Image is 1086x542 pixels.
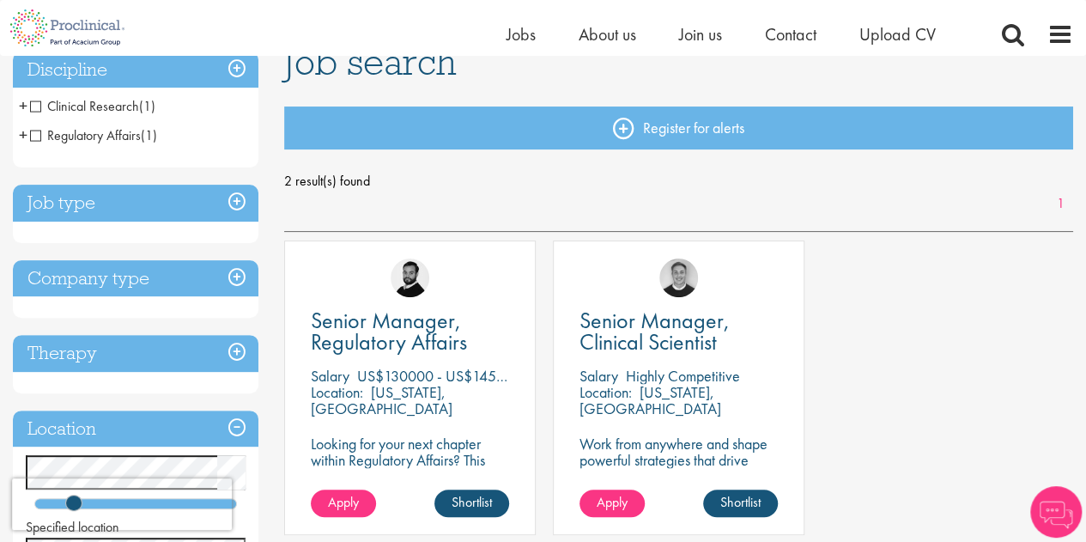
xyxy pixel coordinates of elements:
span: Apply [597,493,628,511]
span: Clinical Research [30,97,139,115]
span: Clinical Research [30,97,155,115]
a: Senior Manager, Regulatory Affairs [311,310,509,353]
h3: Therapy [13,335,258,372]
span: + [19,93,27,119]
span: (1) [141,126,157,144]
a: Contact [765,23,816,46]
span: + [19,122,27,148]
h3: Job type [13,185,258,222]
img: Nick Walker [391,259,429,297]
a: Apply [311,490,376,517]
a: Jobs [507,23,536,46]
p: [US_STATE], [GEOGRAPHIC_DATA] [311,382,452,418]
p: Looking for your next chapter within Regulatory Affairs? This position leading projects and worki... [311,435,509,517]
a: Apply [579,490,645,517]
iframe: reCAPTCHA [12,478,232,530]
h3: Discipline [13,52,258,88]
p: Work from anywhere and shape powerful strategies that drive results! Enjoy the freedom of remote ... [579,435,778,517]
span: Senior Manager, Clinical Scientist [579,306,730,356]
span: Senior Manager, Regulatory Affairs [311,306,467,356]
span: Regulatory Affairs [30,126,157,144]
h3: Location [13,411,258,448]
a: Upload CV [859,23,936,46]
img: Bo Forsen [659,259,698,297]
span: Specified location [26,518,119,536]
p: [US_STATE], [GEOGRAPHIC_DATA] [579,382,721,418]
span: (1) [139,97,155,115]
span: Apply [328,493,359,511]
a: Shortlist [434,490,509,517]
span: Salary [311,366,349,386]
span: Location: [311,382,363,402]
h3: Company type [13,260,258,297]
span: Regulatory Affairs [30,126,141,144]
a: Register for alerts [284,107,1073,149]
p: Highly Competitive [626,366,740,386]
a: Shortlist [703,490,778,517]
span: Salary [579,366,618,386]
img: Chatbot [1030,486,1082,538]
span: Job search [284,39,457,85]
a: 1 [1048,194,1073,214]
p: US$130000 - US$145000 per annum [357,366,587,386]
a: Join us [679,23,722,46]
a: Senior Manager, Clinical Scientist [579,310,778,353]
span: Location: [579,382,632,402]
span: 2 result(s) found [284,168,1073,194]
a: About us [579,23,636,46]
